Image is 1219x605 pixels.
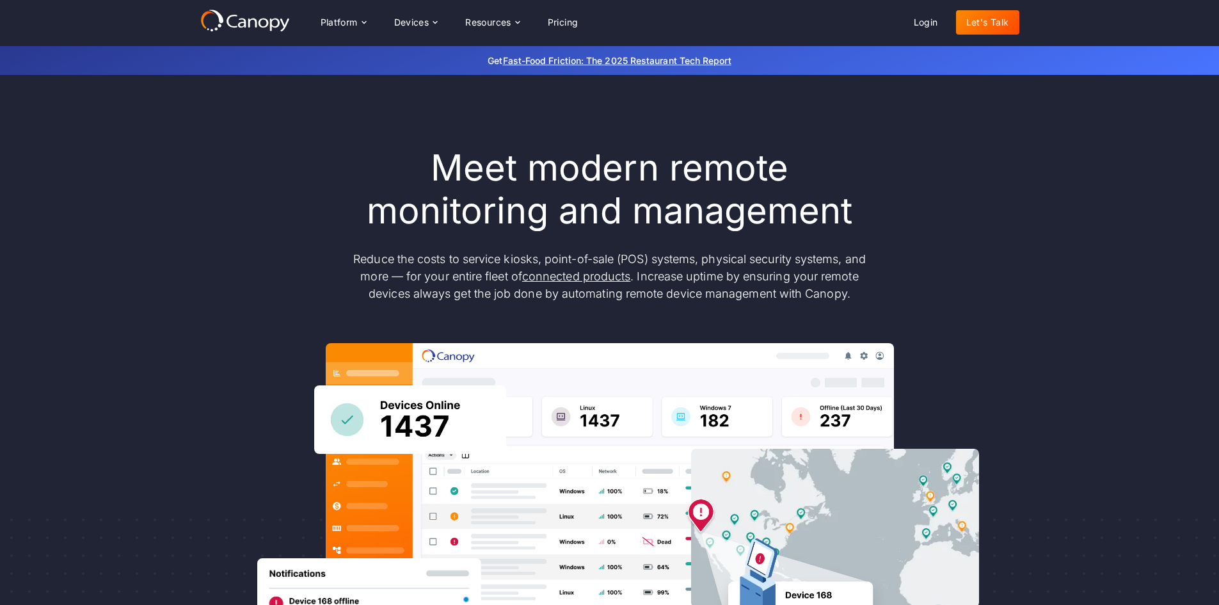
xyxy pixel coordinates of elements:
div: Resources [455,10,529,35]
div: Devices [384,10,448,35]
div: Platform [310,10,376,35]
a: Fast-Food Friction: The 2025 Restaurant Tech Report [503,55,731,66]
p: Get [296,54,923,67]
div: Platform [321,18,358,27]
a: Let's Talk [956,10,1019,35]
h1: Meet modern remote monitoring and management [341,147,879,232]
a: connected products [522,270,630,283]
a: Login [904,10,948,35]
img: Canopy sees how many devices are online [314,385,506,454]
div: Devices [394,18,429,27]
a: Pricing [538,10,589,35]
div: Resources [465,18,511,27]
p: Reduce the costs to service kiosks, point-of-sale (POS) systems, physical security systems, and m... [341,250,879,302]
